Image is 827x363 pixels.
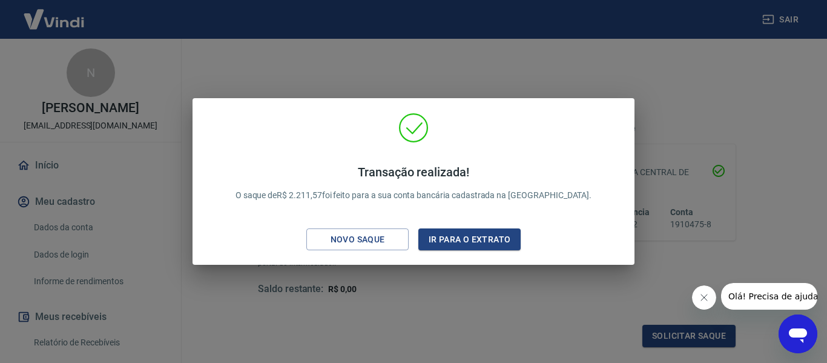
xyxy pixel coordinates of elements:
span: Olá! Precisa de ajuda? [7,8,102,18]
button: Ir para o extrato [418,228,521,251]
iframe: Botão para abrir a janela de mensagens [779,315,817,353]
iframe: Mensagem da empresa [721,283,817,310]
p: O saque de R$ 2.211,57 foi feito para a sua conta bancária cadastrada na [GEOGRAPHIC_DATA]. [236,165,592,202]
h4: Transação realizada! [236,165,592,179]
button: Novo saque [306,228,409,251]
div: Novo saque [316,232,400,247]
iframe: Fechar mensagem [692,285,716,310]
